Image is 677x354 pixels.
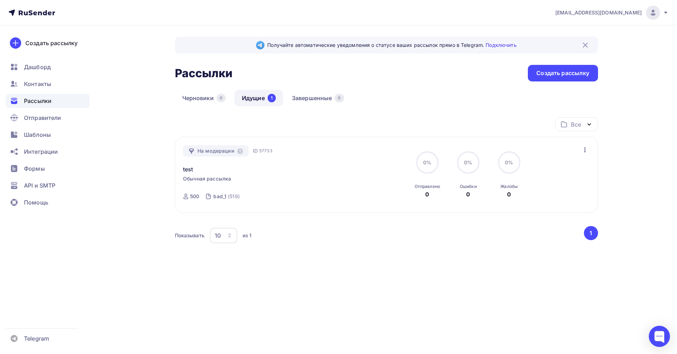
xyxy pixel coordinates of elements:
[6,161,90,176] a: Формы
[500,184,518,189] div: Жалобы
[213,193,226,200] div: bad_1
[25,39,78,47] div: Создать рассылку
[259,147,273,154] span: 57733
[571,120,581,129] div: Все
[460,184,477,189] div: Ошибки
[285,90,352,106] a: Завершенные0
[215,231,221,240] div: 10
[267,42,516,49] span: Получайте автоматические уведомления о статусе ваших рассылок прямо в Telegram.
[243,232,252,239] div: из 1
[464,159,472,165] span: 0%
[507,190,511,199] div: 0
[24,63,51,71] span: Дашборд
[555,117,598,131] button: Все
[24,114,61,122] span: Отправители
[175,90,233,106] a: Черновики0
[183,145,249,157] div: На модерации
[555,9,642,16] span: [EMAIL_ADDRESS][DOMAIN_NAME]
[183,175,231,182] span: Обычная рассылка
[175,232,205,239] div: Показывать
[24,130,51,139] span: Шаблоны
[256,41,264,49] img: Telegram
[24,80,51,88] span: Контакты
[6,111,90,125] a: Отправители
[209,227,238,244] button: 10
[183,165,193,173] a: test
[466,190,470,199] div: 0
[423,159,431,165] span: 0%
[415,184,440,189] div: Отправлено
[24,147,58,156] span: Интеграции
[190,193,199,200] div: 500
[24,181,55,190] span: API и SMTP
[253,147,258,154] span: ID
[335,94,344,102] div: 0
[6,77,90,91] a: Контакты
[584,226,598,240] button: Go to page 1
[536,69,589,77] div: Создать рассылку
[24,334,49,343] span: Telegram
[24,198,48,207] span: Помощь
[425,190,429,199] div: 0
[234,90,283,106] a: Идущие1
[6,94,90,108] a: Рассылки
[228,193,240,200] div: (519)
[486,42,516,48] a: Подключить
[6,60,90,74] a: Дашборд
[24,164,45,173] span: Формы
[6,128,90,142] a: Шаблоны
[505,159,513,165] span: 0%
[555,6,669,20] a: [EMAIL_ADDRESS][DOMAIN_NAME]
[213,191,240,202] a: bad_1 (519)
[583,226,598,240] ul: Pagination
[24,97,51,105] span: Рассылки
[268,94,276,102] div: 1
[216,94,226,102] div: 0
[175,66,233,80] h2: Рассылки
